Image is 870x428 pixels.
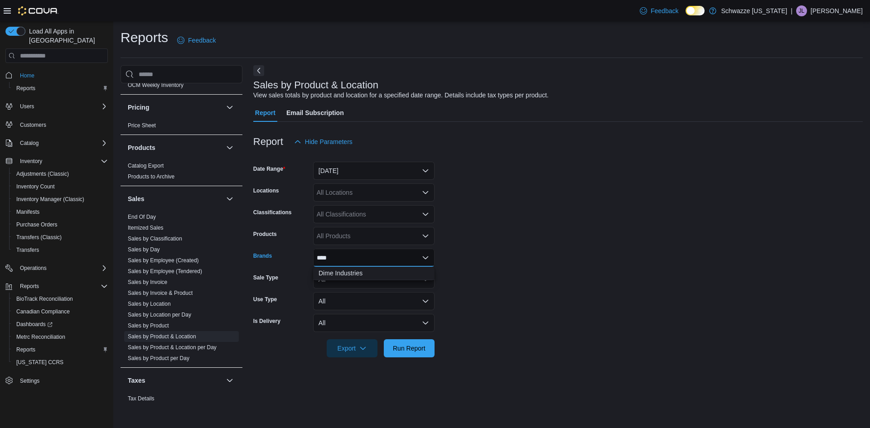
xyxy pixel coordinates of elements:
[128,103,149,112] h3: Pricing
[128,311,191,318] span: Sales by Location per Day
[253,187,279,194] label: Locations
[253,252,272,260] label: Brands
[16,375,43,386] a: Settings
[16,156,108,167] span: Inventory
[253,65,264,76] button: Next
[128,122,156,129] a: Price Sheet
[128,344,217,351] span: Sales by Product & Location per Day
[253,274,278,281] label: Sale Type
[121,212,242,367] div: Sales
[636,2,682,20] a: Feedback
[128,301,171,307] a: Sales by Location
[13,168,108,179] span: Adjustments (Classic)
[290,133,356,151] button: Hide Parameters
[16,321,53,328] span: Dashboards
[128,103,222,112] button: Pricing
[128,213,156,221] span: End Of Day
[121,120,242,135] div: Pricing
[16,196,84,203] span: Inventory Manager (Classic)
[313,162,435,180] button: [DATE]
[422,254,429,261] button: Close list of options
[9,244,111,256] button: Transfers
[16,183,55,190] span: Inventory Count
[9,231,111,244] button: Transfers (Classic)
[16,69,108,81] span: Home
[20,283,39,290] span: Reports
[16,156,46,167] button: Inventory
[2,118,111,131] button: Customers
[9,343,111,356] button: Reports
[796,5,807,16] div: Justin Lovely
[128,163,164,169] a: Catalog Export
[18,6,58,15] img: Cova
[13,357,108,368] span: Washington CCRS
[16,85,35,92] span: Reports
[16,101,108,112] span: Users
[128,268,202,274] a: Sales by Employee (Tendered)
[128,246,160,253] span: Sales by Day
[313,314,435,332] button: All
[128,312,191,318] a: Sales by Location per Day
[16,308,70,315] span: Canadian Compliance
[13,83,39,94] a: Reports
[9,331,111,343] button: Metrc Reconciliation
[255,104,275,122] span: Report
[128,290,193,296] a: Sales by Invoice & Product
[9,82,111,95] button: Reports
[128,235,182,242] span: Sales by Classification
[393,344,425,353] span: Run Report
[9,193,111,206] button: Inventory Manager (Classic)
[811,5,863,16] p: [PERSON_NAME]
[13,332,69,342] a: Metrc Reconciliation
[128,143,155,152] h3: Products
[253,165,285,173] label: Date Range
[13,344,108,355] span: Reports
[20,103,34,110] span: Users
[128,194,222,203] button: Sales
[13,219,61,230] a: Purchase Orders
[174,31,219,49] a: Feedback
[128,279,167,286] span: Sales by Invoice
[121,393,242,418] div: Taxes
[128,333,196,340] a: Sales by Product & Location
[13,306,73,317] a: Canadian Compliance
[2,280,111,293] button: Reports
[253,209,292,216] label: Classifications
[2,262,111,274] button: Operations
[253,80,378,91] h3: Sales by Product & Location
[2,68,111,82] button: Home
[16,359,63,366] span: [US_STATE] CCRS
[188,36,216,45] span: Feedback
[9,168,111,180] button: Adjustments (Classic)
[2,374,111,387] button: Settings
[791,5,793,16] p: |
[128,236,182,242] a: Sales by Classification
[13,357,67,368] a: [US_STATE] CCRS
[121,160,242,186] div: Products
[13,181,108,192] span: Inventory Count
[128,300,171,308] span: Sales by Location
[128,246,160,253] a: Sales by Day
[16,170,69,178] span: Adjustments (Classic)
[128,224,164,231] span: Itemized Sales
[16,263,108,274] span: Operations
[13,306,108,317] span: Canadian Compliance
[384,339,435,357] button: Run Report
[13,207,108,217] span: Manifests
[16,263,50,274] button: Operations
[13,219,108,230] span: Purchase Orders
[128,214,156,220] a: End Of Day
[16,119,108,130] span: Customers
[16,333,65,341] span: Metrc Reconciliation
[128,376,145,385] h3: Taxes
[305,137,353,146] span: Hide Parameters
[313,267,435,280] button: Dime Industries
[9,180,111,193] button: Inventory Count
[16,234,62,241] span: Transfers (Classic)
[128,322,169,329] span: Sales by Product
[128,355,189,361] a: Sales by Product per Day
[128,82,184,89] span: OCM Weekly Inventory
[128,395,155,402] a: Tax Details
[224,375,235,386] button: Taxes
